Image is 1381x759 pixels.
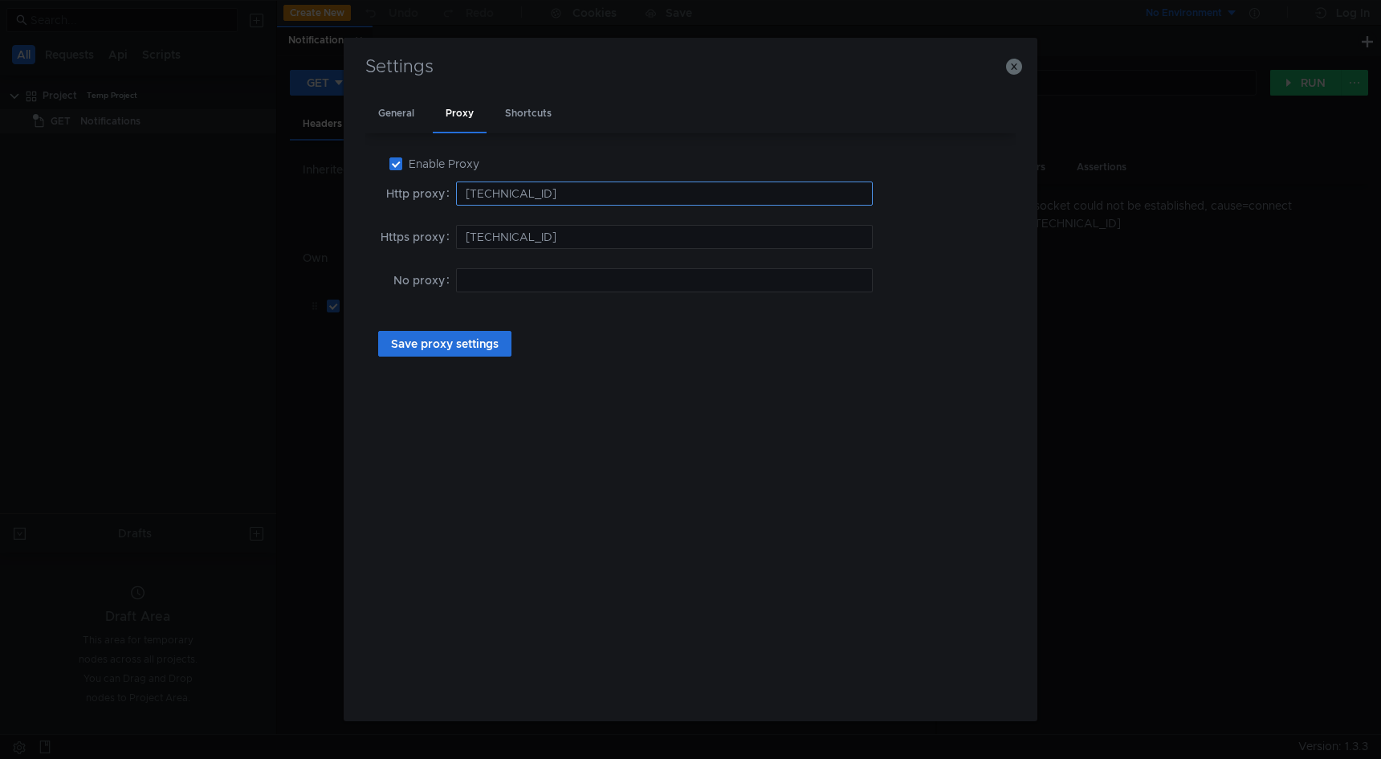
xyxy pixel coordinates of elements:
div: Shortcuts [492,96,564,133]
label: Https proxy [381,225,456,249]
label: No proxy [393,268,456,292]
label: Http proxy [386,182,456,206]
span: Enable Proxy [402,157,486,171]
div: Proxy [433,96,487,133]
h3: Settings [363,57,1018,76]
div: General [365,96,427,133]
